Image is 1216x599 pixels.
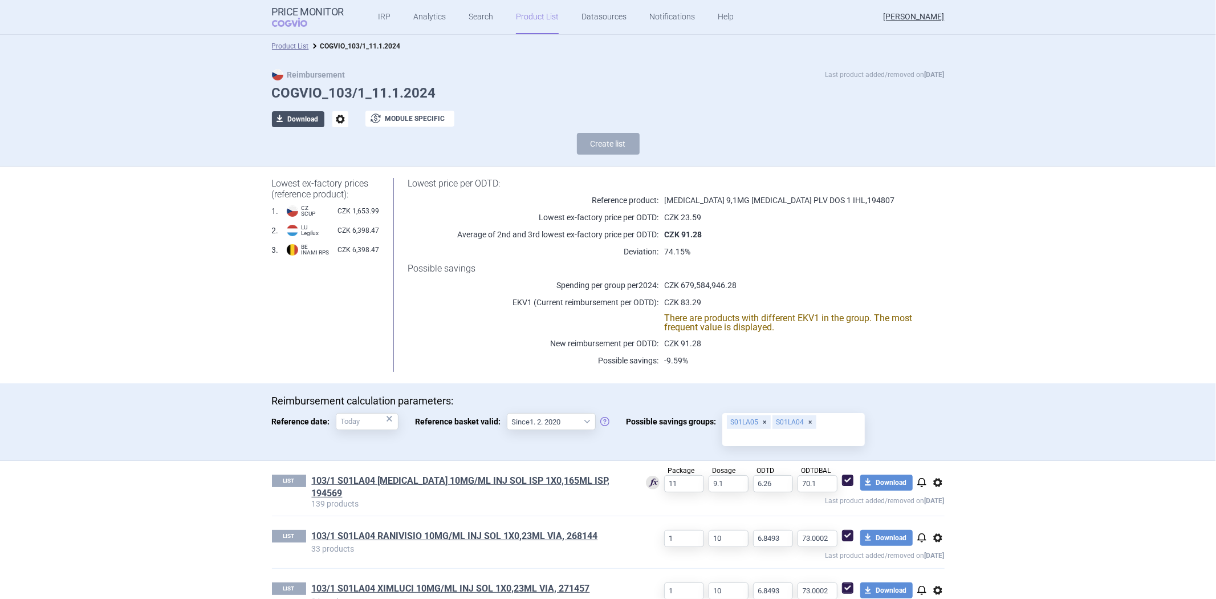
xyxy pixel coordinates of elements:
[646,476,660,491] div: Used for calculation
[713,467,736,475] span: Dosage
[416,413,507,430] span: Reference basket valid:
[726,430,861,445] input: Possible savings groups:S01LA05S01LA04
[925,497,945,505] strong: [DATE]
[312,545,628,553] p: 33 products
[312,530,628,545] h1: 103/1 S01LA04 RANIVISIO 10MG/ML INJ SOL 1X0,23ML VIA, 268144
[272,205,279,217] span: 1 .
[272,42,309,50] a: Product List
[408,263,916,274] h1: Possible savings
[302,205,316,217] span: CZ SCUP
[272,395,945,407] p: Reimbursement calculation parameters:
[727,415,771,429] div: S01LA05
[658,314,916,332] p: There are products with different EKV1 in the group. The most frequent value is displayed.
[272,530,306,543] p: LIST
[272,582,306,595] p: LIST
[287,225,298,236] img: Luxembourg
[577,133,640,155] button: Create list
[658,195,916,206] p: [MEDICAL_DATA] 9,1MG [MEDICAL_DATA] PLV DOS 1 IHL , 194807
[408,229,658,240] p: Average of 2nd and 3rd lowest ex-factory price per ODTD:
[408,355,658,366] p: Possible savings:
[337,225,379,236] span: CZK 6,398.47
[272,70,345,79] strong: Reimbursement
[802,467,831,475] span: ODTDBAL
[287,205,298,217] img: Czech Republic
[408,280,658,291] p: Spending per group per 2024 :
[408,338,658,349] p: New reimbursement per ODTD:
[408,212,658,223] p: Lowest ex-factory price per ODTD:
[387,412,393,425] div: ×
[658,280,916,291] p: CZK 679,584,946.28
[408,246,658,257] p: Deviation:
[272,6,344,18] strong: Price Monitor
[860,530,913,546] button: Download
[272,475,306,487] p: LIST
[309,41,401,52] li: COGVIO_103/1_11.1.2024
[628,547,945,561] p: Last product added/removed on
[772,415,816,429] div: S01LA04
[860,475,913,491] button: Download
[825,69,945,80] p: Last product added/removed on
[658,338,916,349] p: CZK 91.28
[312,475,628,500] a: 103/1 S01LA04 [MEDICAL_DATA] 10MG/ML INJ SOL ISP 1X0,165ML ISP, 194569
[664,230,702,239] strong: CZK 91.28
[302,225,319,236] span: LU Legilux
[925,552,945,560] strong: [DATE]
[312,475,628,500] h1: 103/1 S01LA04 LUCENTIS 10MG/ML INJ SOL ISP 1X0,165ML ISP, 194569
[302,244,330,256] span: BE INAMI RPS
[336,413,398,430] input: Reference date:×
[312,582,590,595] a: 103/1 S01LA04 XIMLUCI 10MG/ML INJ SOL 1X0,23ML VIA, 271457
[658,246,916,257] p: 74.15%
[272,413,336,430] span: Reference date:
[272,85,945,102] h1: COGVIO_103/1_11.1.2024
[272,69,283,80] img: CZ
[627,413,722,430] span: Possible savings groups:
[272,41,309,52] li: Product List
[312,582,628,597] h1: 103/1 S01LA04 XIMLUCI 10MG/ML INJ SOL 1X0,23ML VIA, 271457
[408,178,916,189] h1: Lowest price per ODTD:
[272,225,279,236] span: 2 .
[668,467,695,475] span: Package
[925,71,945,79] strong: [DATE]
[337,244,379,256] span: CZK 6,398.47
[628,492,945,507] p: Last product added/removed on
[312,530,598,543] a: 103/1 S01LA04 RANIVISIO 10MG/ML INJ SOL 1X0,23ML VIA, 268144
[860,582,913,598] button: Download
[408,297,658,308] p: EKV1 (Current reimbursement per ODTD):
[272,18,323,27] span: COGVIO
[272,178,380,200] h1: Lowest ex-factory prices (reference product):
[272,111,324,127] button: Download
[272,6,344,28] a: Price MonitorCOGVIO
[320,42,401,50] strong: COGVIO_103/1_11.1.2024
[272,244,279,256] span: 3 .
[658,212,916,223] p: CZK 23.59
[287,244,298,256] img: Belgium
[408,195,658,206] p: Reference product:
[658,355,916,366] p: -9.59%
[658,297,916,308] p: CZK 83.29
[757,467,775,475] span: ODTD
[312,500,628,508] p: 139 products
[365,111,454,127] button: Module specific
[507,413,596,430] select: Reference basket valid:
[337,205,379,217] span: CZK 1,653.99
